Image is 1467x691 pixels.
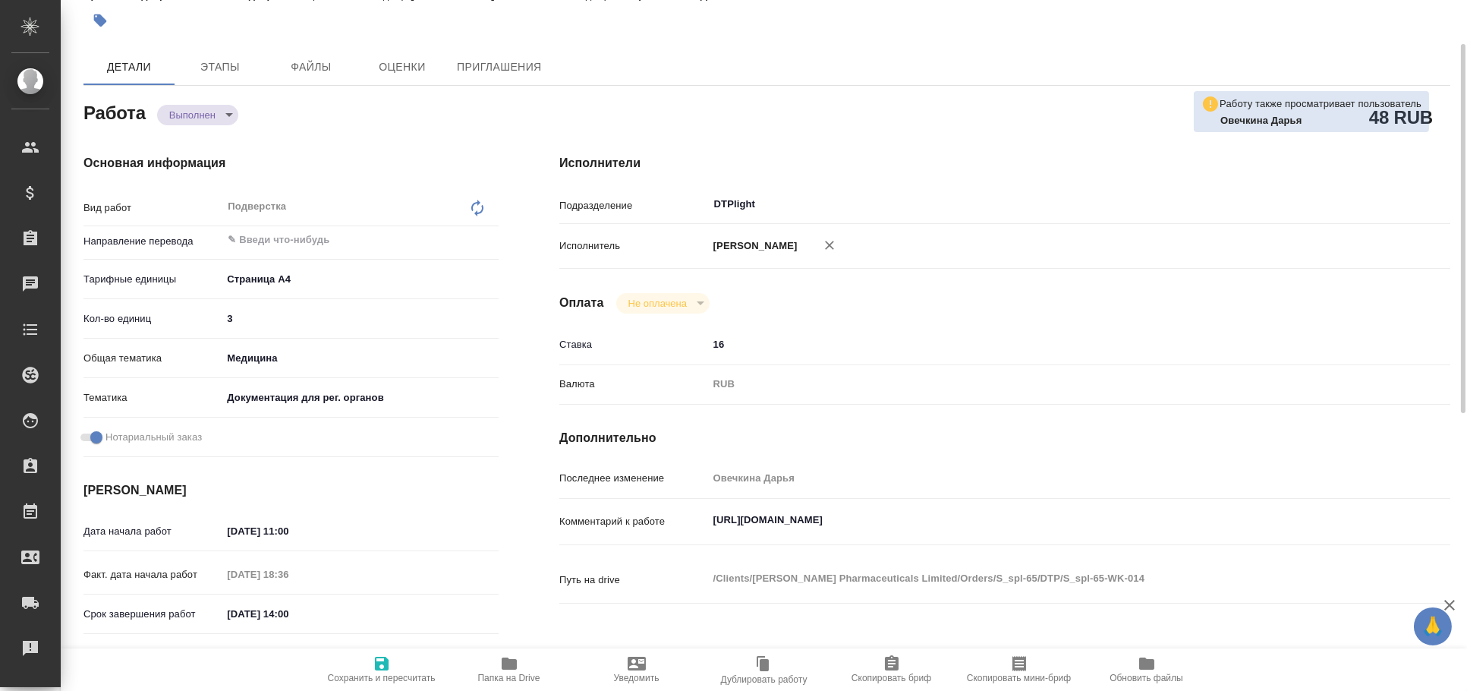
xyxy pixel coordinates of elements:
[708,507,1377,533] textarea: [URL][DOMAIN_NAME]
[222,308,499,330] input: ✎ Введи что-нибудь
[852,673,931,683] span: Скопировать бриф
[83,351,222,366] p: Общая тематика
[83,567,222,582] p: Факт. дата начала работ
[559,573,708,588] p: Путь на drive
[83,200,222,216] p: Вид работ
[559,154,1450,172] h4: Исполнители
[83,524,222,539] p: Дата начала работ
[275,58,348,77] span: Файлы
[490,238,493,241] button: Open
[708,333,1377,355] input: ✎ Введи что-нибудь
[708,467,1377,489] input: Пустое поле
[624,297,691,310] button: Не оплачена
[559,377,708,392] p: Валюта
[708,566,1377,592] textarea: /Clients/[PERSON_NAME] Pharmaceuticals Limited/Orders/S_spl-65/DTP/S_spl-65-WK-014
[708,238,798,254] p: [PERSON_NAME]
[1220,113,1421,128] p: Овечкина Дарья
[184,58,257,77] span: Этапы
[457,58,542,77] span: Приглашения
[1414,607,1452,645] button: 🙏
[83,4,117,37] button: Добавить тэг
[1420,611,1446,642] span: 🙏
[1220,96,1421,112] p: Работу также просматривает пользователь
[1368,203,1371,206] button: Open
[222,563,354,585] input: Пустое поле
[222,520,354,542] input: ✎ Введи что-нибудь
[83,311,222,327] p: Кол-во единиц
[105,430,202,445] span: Нотариальный заказ
[1083,648,1210,691] button: Обновить файлы
[813,229,846,262] button: Удалить исполнителя
[478,673,540,683] span: Папка на Drive
[559,429,1450,447] h4: Дополнительно
[222,267,499,292] div: Страница А4
[83,234,222,249] p: Направление перевода
[83,390,222,405] p: Тематика
[222,603,354,625] input: ✎ Введи что-нибудь
[83,154,499,172] h4: Основная информация
[318,648,445,691] button: Сохранить и пересчитать
[573,648,700,691] button: Уведомить
[83,607,222,622] p: Срок завершения работ
[222,385,499,411] div: Документация для рег. органов
[616,293,710,314] div: Выполнен
[83,98,146,125] h2: Работа
[165,109,220,121] button: Выполнен
[559,514,708,529] p: Комментарий к работе
[700,648,828,691] button: Дублировать работу
[226,231,443,249] input: ✎ Введи что-нибудь
[559,198,708,213] p: Подразделение
[1220,115,1302,126] b: Овечкина Дарья
[559,471,708,486] p: Последнее изменение
[559,294,604,312] h4: Оплата
[721,674,807,685] span: Дублировать работу
[967,673,1071,683] span: Скопировать мини-бриф
[1110,673,1183,683] span: Обновить файлы
[614,673,660,683] span: Уведомить
[83,272,222,287] p: Тарифные единицы
[93,58,165,77] span: Детали
[157,105,238,125] div: Выполнен
[708,371,1377,397] div: RUB
[955,648,1083,691] button: Скопировать мини-бриф
[366,58,439,77] span: Оценки
[445,648,573,691] button: Папка на Drive
[328,673,436,683] span: Сохранить и пересчитать
[559,337,708,352] p: Ставка
[828,648,955,691] button: Скопировать бриф
[83,481,499,500] h4: [PERSON_NAME]
[222,345,499,371] div: Медицина
[559,238,708,254] p: Исполнитель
